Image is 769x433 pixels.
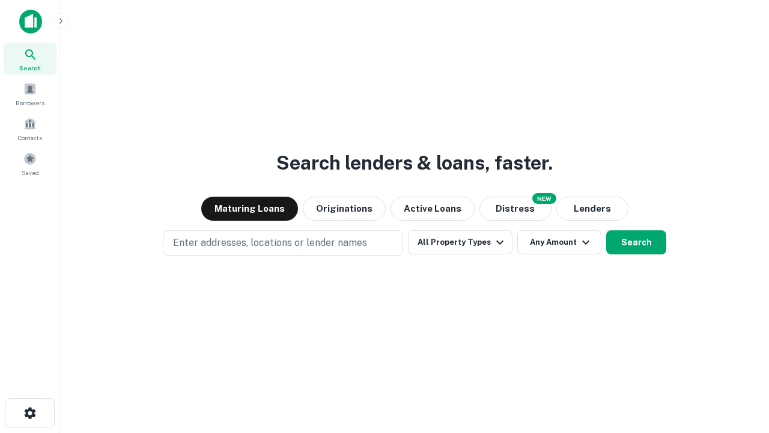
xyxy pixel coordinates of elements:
[709,337,769,395] iframe: Chat Widget
[22,168,39,177] span: Saved
[556,197,628,221] button: Lenders
[276,149,553,177] h3: Search lenders & loans, faster.
[4,78,56,110] a: Borrowers
[479,197,552,221] button: Search distressed loans with lien and other non-mortgage details.
[303,197,386,221] button: Originations
[4,112,56,145] a: Contacts
[173,236,367,250] p: Enter addresses, locations or lender names
[19,63,41,73] span: Search
[391,197,475,221] button: Active Loans
[532,193,556,204] div: NEW
[201,197,298,221] button: Maturing Loans
[19,10,42,34] img: capitalize-icon.png
[408,230,512,254] button: All Property Types
[163,230,403,256] button: Enter addresses, locations or lender names
[517,230,601,254] button: Any Amount
[4,43,56,75] a: Search
[4,147,56,180] a: Saved
[606,230,666,254] button: Search
[18,133,42,143] span: Contacts
[16,98,44,108] span: Borrowers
